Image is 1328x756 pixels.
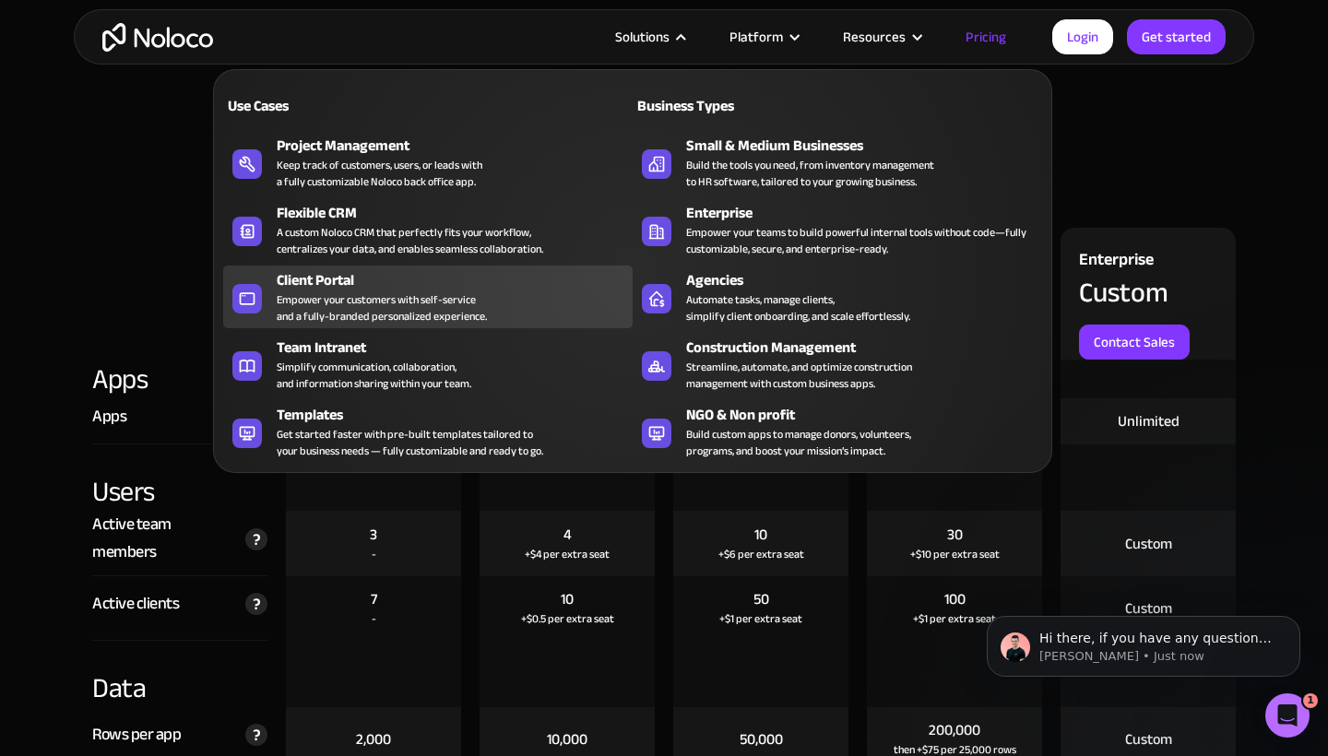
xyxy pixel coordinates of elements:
[913,609,996,628] div: +$1 per extra seat
[1079,278,1168,306] div: Custom
[223,266,633,328] a: Client PortalEmpower your customers with self-serviceand a fully-branded personalized experience.
[277,404,641,426] div: Templates
[1265,693,1310,738] iframe: Intercom live chat
[633,84,1042,126] a: Business Types
[277,135,641,157] div: Project Management
[92,403,126,431] div: Apps
[1079,246,1154,278] div: Enterprise
[92,590,179,618] div: Active clients
[92,109,1236,159] h2: Compare our plans
[277,224,543,257] div: A custom Noloco CRM that perfectly fits your workflow, centralizes your data, and enables seamles...
[947,525,963,545] div: 30
[729,25,783,49] div: Platform
[843,25,906,49] div: Resources
[1125,729,1172,750] div: Custom
[943,25,1029,49] a: Pricing
[686,337,1050,359] div: Construction Management
[633,333,1042,396] a: Construction ManagementStreamline, automate, and optimize constructionmanagement with custom busi...
[740,729,783,750] div: 50,000
[615,25,670,49] div: Solutions
[521,609,614,628] div: +$0.5 per extra seat
[633,400,1042,463] a: NGO & Non profitBuild custom apps to manage donors, volunteers,programs, and boost your mission’s...
[959,577,1328,706] iframe: Intercom notifications message
[1052,19,1113,54] a: Login
[277,337,641,359] div: Team Intranet
[1125,534,1172,554] div: Custom
[718,545,804,563] div: +$6 per extra seat
[686,426,911,459] div: Build custom apps to manage donors, volunteers, programs, and boost your mission’s impact.
[1303,693,1318,708] span: 1
[1118,411,1180,431] div: Unlimited
[944,589,966,609] div: 100
[1079,325,1190,360] a: Contact Sales
[1127,19,1226,54] a: Get started
[356,729,391,750] div: 2,000
[563,525,572,545] div: 4
[686,135,1050,157] div: Small & Medium Businesses
[686,269,1050,291] div: Agencies
[820,25,943,49] div: Resources
[92,444,267,511] div: Users
[686,157,934,190] div: Build the tools you need, from inventory management to HR software, tailored to your growing busi...
[592,25,706,49] div: Solutions
[547,729,587,750] div: 10,000
[372,545,376,563] div: -
[92,641,267,707] div: Data
[223,84,633,126] a: Use Cases
[633,131,1042,194] a: Small & Medium BusinessesBuild the tools you need, from inventory managementto HR software, tailo...
[223,333,633,396] a: Team IntranetSimplify communication, collaboration,and information sharing within your team.
[277,202,641,224] div: Flexible CRM
[277,426,543,459] div: Get started faster with pre-built templates tailored to your business needs — fully customizable ...
[223,400,633,463] a: TemplatesGet started faster with pre-built templates tailored toyour business needs — fully custo...
[371,589,377,609] div: 7
[92,511,236,566] div: Active team members
[277,359,471,392] div: Simplify communication, collaboration, and information sharing within your team.
[223,198,633,261] a: Flexible CRMA custom Noloco CRM that perfectly fits your workflow,centralizes your data, and enab...
[719,609,802,628] div: +$1 per extra seat
[686,224,1033,257] div: Empower your teams to build powerful internal tools without code—fully customizable, secure, and ...
[753,589,769,609] div: 50
[223,131,633,194] a: Project ManagementKeep track of customers, users, or leads witha fully customizable Noloco back o...
[686,291,910,325] div: Automate tasks, manage clients, simplify client onboarding, and scale effortlessly.
[372,609,376,628] div: -
[525,545,610,563] div: +$4 per extra seat
[213,43,1052,473] nav: Solutions
[277,157,482,190] div: Keep track of customers, users, or leads with a fully customizable Noloco back office app.
[223,95,421,117] div: Use Cases
[277,269,641,291] div: Client Portal
[370,525,377,545] div: 3
[910,545,1000,563] div: +$10 per extra seat
[92,721,181,749] div: Rows per app
[686,359,912,392] div: Streamline, automate, and optimize construction management with custom business apps.
[102,23,213,52] a: home
[561,589,574,609] div: 10
[633,95,830,117] div: Business Types
[633,266,1042,328] a: AgenciesAutomate tasks, manage clients,simplify client onboarding, and scale effortlessly.
[686,404,1050,426] div: NGO & Non profit
[633,198,1042,261] a: EnterpriseEmpower your teams to build powerful internal tools without code—fully customizable, se...
[92,360,267,398] div: Apps
[277,291,487,325] div: Empower your customers with self-service and a fully-branded personalized experience.
[706,25,820,49] div: Platform
[754,525,767,545] div: 10
[686,202,1050,224] div: Enterprise
[929,720,980,740] div: 200,000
